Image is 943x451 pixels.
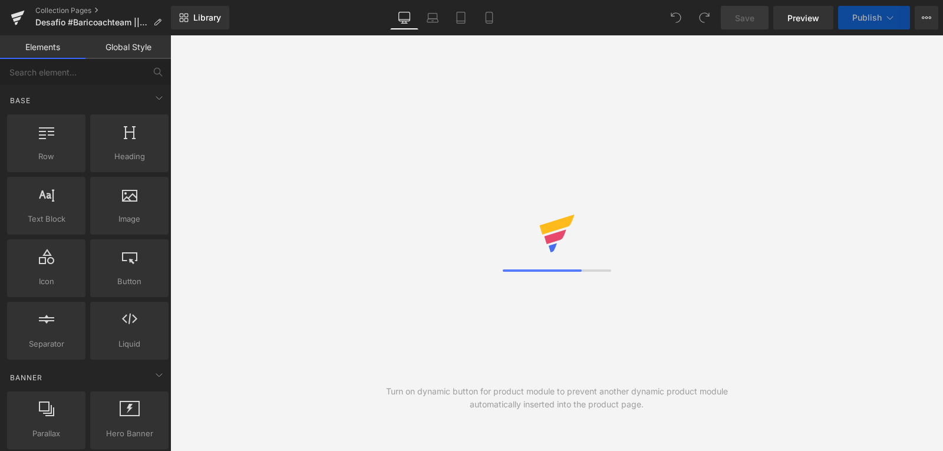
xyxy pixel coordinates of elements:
span: Save [735,12,754,24]
span: Parallax [11,427,82,440]
div: Turn on dynamic button for product module to prevent another dynamic product module automatically... [364,385,750,411]
a: Preview [773,6,833,29]
a: New Library [171,6,229,29]
span: Row [11,150,82,163]
span: Desafío #Baricoachteam || [DATE] [35,18,149,27]
span: Text Block [11,213,82,225]
button: Redo [693,6,716,29]
span: Button [94,275,165,288]
span: Preview [787,12,819,24]
span: Icon [11,275,82,288]
span: Publish [852,13,882,22]
a: Desktop [390,6,418,29]
a: Tablet [447,6,475,29]
a: Collection Pages [35,6,171,15]
button: More [915,6,938,29]
a: Mobile [475,6,503,29]
span: Library [193,12,221,23]
span: Liquid [94,338,165,350]
a: Laptop [418,6,447,29]
span: Separator [11,338,82,350]
span: Banner [9,372,44,383]
span: Image [94,213,165,225]
span: Heading [94,150,165,163]
span: Base [9,95,32,106]
button: Publish [838,6,910,29]
a: Global Style [85,35,171,59]
button: Undo [664,6,688,29]
span: Hero Banner [94,427,165,440]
